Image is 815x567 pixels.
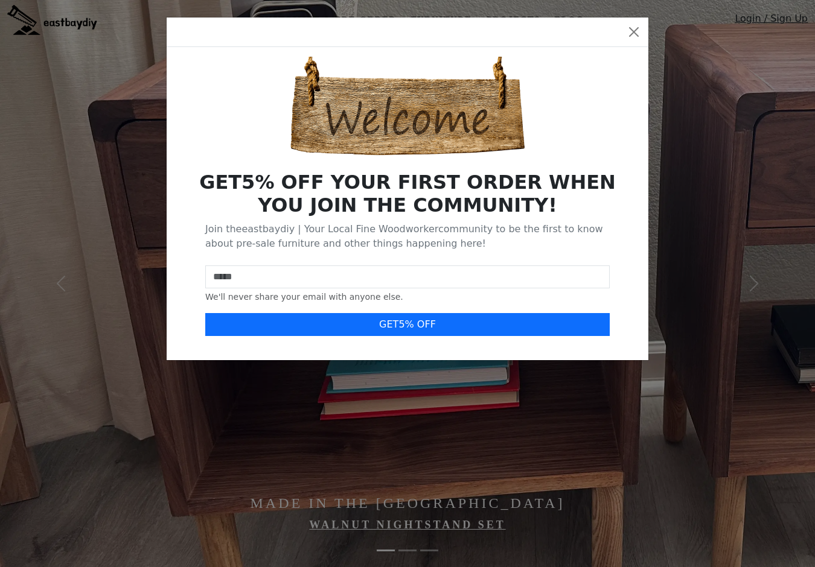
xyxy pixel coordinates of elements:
[199,171,616,217] b: GET 5 % OFF YOUR FIRST ORDER WHEN YOU JOIN THE COMMUNITY!
[205,313,610,336] button: GET5% OFF
[205,291,610,303] div: We'll never share your email with anyone else.
[205,222,610,251] p: Join the eastbaydiy | Your Local Fine Woodworker community to be the first to know about pre-sale...
[624,22,644,42] button: Close
[287,57,528,156] img: Welcome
